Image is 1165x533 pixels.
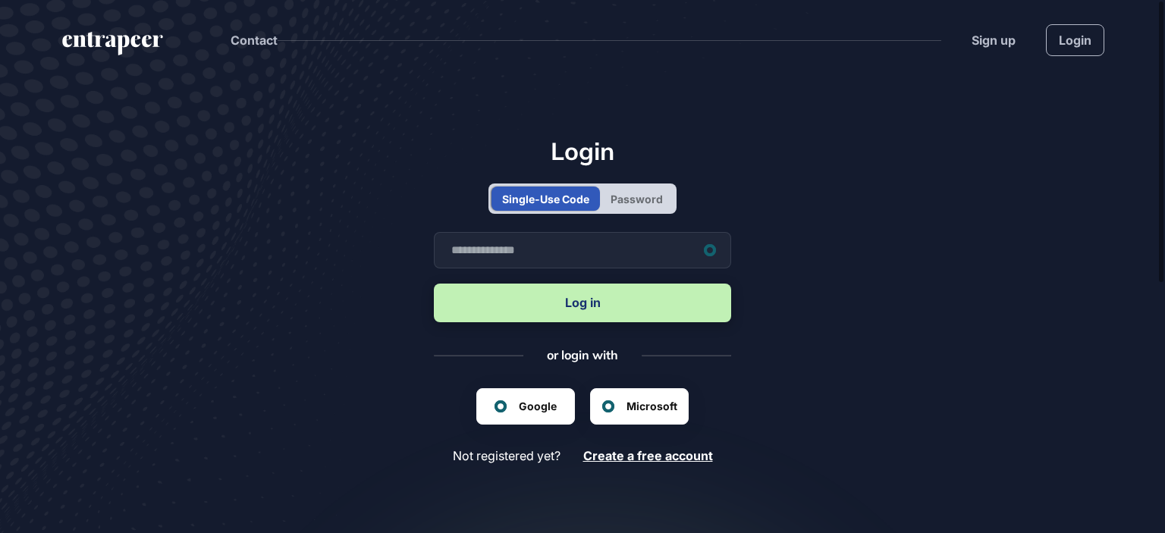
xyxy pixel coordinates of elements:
[972,31,1016,49] a: Sign up
[231,30,278,50] button: Contact
[507,191,589,207] div: Single-Use Code
[628,398,675,414] span: Microsoft
[434,136,731,165] h1: Login
[1047,24,1104,56] a: Login
[583,449,708,463] a: Create a free account
[611,191,659,207] div: Password
[61,32,165,61] a: entrapeer-logo
[547,346,618,363] div: or login with
[458,449,561,463] span: Not registered yet?
[583,448,708,463] span: Create a free account
[434,284,731,322] button: Log in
